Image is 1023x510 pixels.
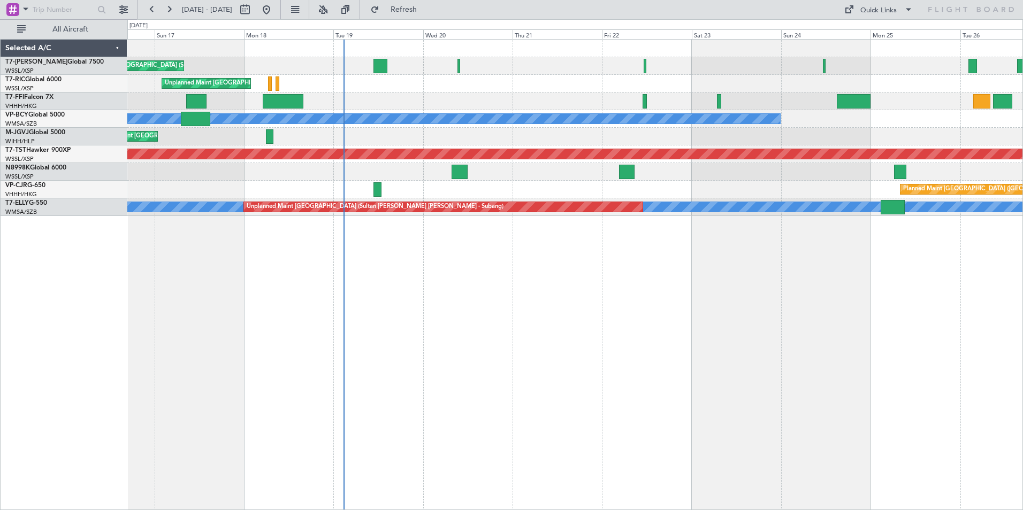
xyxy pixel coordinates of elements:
[5,147,26,153] span: T7-TST
[692,29,781,39] div: Sat 23
[155,29,244,39] div: Sun 17
[5,112,65,118] a: VP-BCYGlobal 5000
[5,182,27,189] span: VP-CJR
[423,29,513,39] div: Wed 20
[33,2,94,18] input: Trip Number
[165,75,298,91] div: Unplanned Maint [GEOGRAPHIC_DATA] (Seletar)
[5,200,29,206] span: T7-ELLY
[5,129,65,136] a: M-JGVJGlobal 5000
[5,182,45,189] a: VP-CJRG-650
[5,173,34,181] a: WSSL/XSP
[5,208,37,216] a: WMSA/SZB
[871,29,960,39] div: Mon 25
[5,137,35,145] a: WIHH/HLP
[5,94,54,101] a: T7-FFIFalcon 7X
[781,29,871,39] div: Sun 24
[244,29,333,39] div: Mon 18
[247,199,503,215] div: Unplanned Maint [GEOGRAPHIC_DATA] (Sultan [PERSON_NAME] [PERSON_NAME] - Subang)
[12,21,116,38] button: All Aircraft
[5,76,62,83] a: T7-RICGlobal 6000
[5,84,34,92] a: WSSL/XSP
[5,59,67,65] span: T7-[PERSON_NAME]
[5,155,34,163] a: WSSL/XSP
[860,5,897,16] div: Quick Links
[839,1,918,18] button: Quick Links
[5,129,29,136] span: M-JGVJ
[5,165,30,171] span: N8998K
[5,147,71,153] a: T7-TSTHawker 900XP
[94,128,219,144] div: Planned Maint [GEOGRAPHIC_DATA] (Seletar)
[5,59,104,65] a: T7-[PERSON_NAME]Global 7500
[5,102,37,110] a: VHHH/HKG
[5,120,37,128] a: WMSA/SZB
[333,29,423,39] div: Tue 19
[381,6,426,13] span: Refresh
[5,67,34,75] a: WSSL/XSP
[5,76,25,83] span: T7-RIC
[5,94,24,101] span: T7-FFI
[602,29,691,39] div: Fri 22
[5,112,28,118] span: VP-BCY
[75,58,201,74] div: Planned Maint [GEOGRAPHIC_DATA] (Seletar)
[5,165,66,171] a: N8998KGlobal 6000
[182,5,232,14] span: [DATE] - [DATE]
[513,29,602,39] div: Thu 21
[28,26,113,33] span: All Aircraft
[129,21,148,30] div: [DATE]
[365,1,430,18] button: Refresh
[5,200,47,206] a: T7-ELLYG-550
[5,190,37,198] a: VHHH/HKG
